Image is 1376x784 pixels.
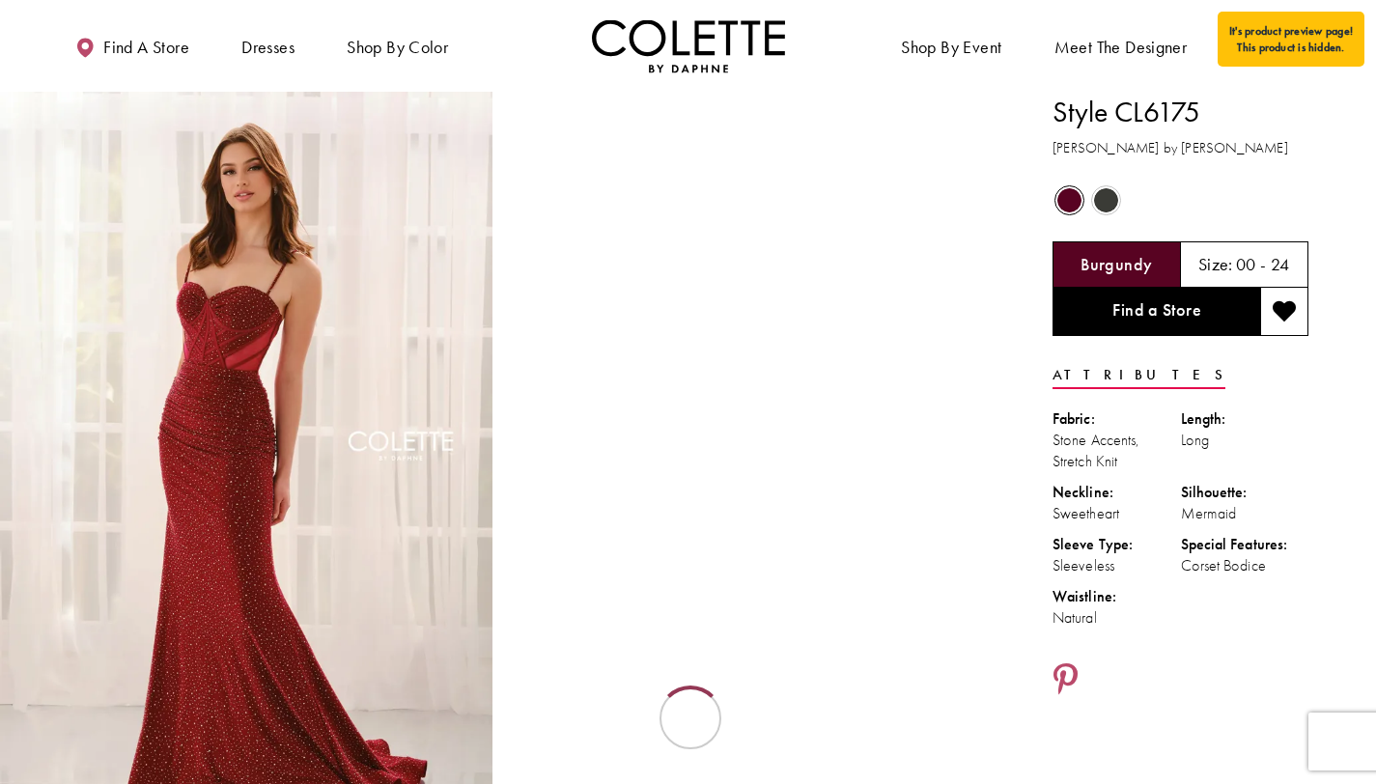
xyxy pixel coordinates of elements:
[1053,662,1079,699] a: Share using Pinterest - Opens in new tab
[70,19,194,72] a: Find a store
[1053,137,1308,159] h3: [PERSON_NAME] by [PERSON_NAME]
[1053,92,1308,132] h1: Style CL6175
[592,19,785,72] img: Colette by Daphne
[1181,482,1309,503] div: Silhouette:
[1053,555,1181,576] div: Sleeveless
[1181,430,1309,451] div: Long
[1218,12,1364,67] div: It's product preview page! This product is hidden.
[241,38,295,57] span: Dresses
[342,19,453,72] span: Shop by color
[1053,534,1181,555] div: Sleeve Type:
[896,19,1006,72] span: Shop By Event
[1053,182,1308,219] div: Product color controls state depends on size chosen
[1054,38,1188,57] span: Meet the designer
[1181,408,1309,430] div: Length:
[1081,255,1152,274] h5: Chosen color
[1053,482,1181,503] div: Neckline:
[1198,253,1233,275] span: Size:
[103,38,189,57] span: Find a store
[1050,19,1193,72] a: Meet the designer
[1053,408,1181,430] div: Fabric:
[502,92,995,338] video: Style CL6175 Colette by Daphne #1 autoplay loop mute video
[1181,503,1309,524] div: Mermaid
[1089,183,1123,217] div: Charcoal
[1053,503,1181,524] div: Sweetheart
[1053,430,1181,472] div: Stone Accents, Stretch Knit
[592,19,785,72] a: Visit Home Page
[1053,361,1225,389] a: Attributes
[1260,288,1308,336] button: Add to wishlist
[1181,555,1309,576] div: Corset Bodice
[1053,288,1260,336] a: Find a Store
[1053,607,1181,629] div: Natural
[237,19,299,72] span: Dresses
[1053,183,1086,217] div: Burgundy
[1053,586,1181,607] div: Waistline:
[901,38,1001,57] span: Shop By Event
[347,38,448,57] span: Shop by color
[1236,255,1290,274] h5: 00 - 24
[1181,534,1309,555] div: Special Features:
